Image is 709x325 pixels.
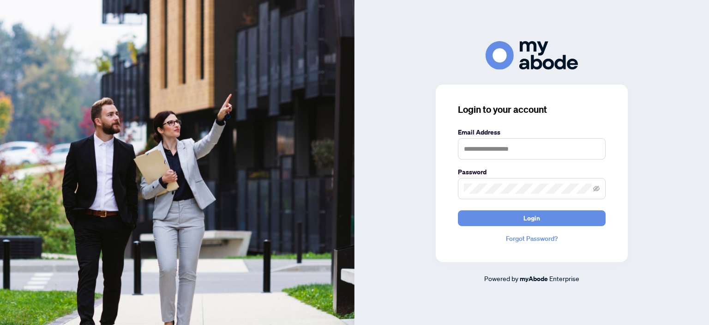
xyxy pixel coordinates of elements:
[523,211,540,226] span: Login
[458,210,606,226] button: Login
[486,41,578,69] img: ma-logo
[458,167,606,177] label: Password
[458,127,606,137] label: Email Address
[520,274,548,284] a: myAbode
[458,233,606,244] a: Forgot Password?
[549,274,579,282] span: Enterprise
[458,103,606,116] h3: Login to your account
[593,185,600,192] span: eye-invisible
[484,274,518,282] span: Powered by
